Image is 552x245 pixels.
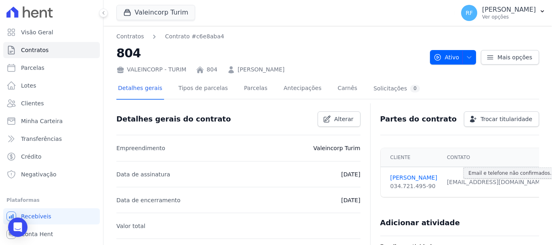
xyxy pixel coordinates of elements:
[238,65,284,74] a: [PERSON_NAME]
[21,135,62,143] span: Transferências
[8,218,27,237] div: Open Intercom Messenger
[313,143,360,153] p: Valeincorp Turim
[390,174,437,182] a: [PERSON_NAME]
[434,50,459,65] span: Ativo
[3,24,100,40] a: Visão Geral
[21,117,63,125] span: Minha Carteira
[372,78,421,100] a: Solicitações0
[21,64,44,72] span: Parcelas
[21,46,48,54] span: Contratos
[116,221,145,231] p: Valor total
[3,131,100,147] a: Transferências
[242,78,269,100] a: Parcelas
[177,78,230,100] a: Tipos de parcelas
[464,111,539,127] a: Trocar titularidade
[282,78,323,100] a: Antecipações
[116,32,224,41] nav: Breadcrumb
[21,153,42,161] span: Crédito
[481,50,539,65] a: Mais opções
[3,95,100,111] a: Clientes
[3,208,100,224] a: Recebíveis
[3,42,100,58] a: Contratos
[116,44,423,62] h2: 804
[116,32,423,41] nav: Breadcrumb
[6,195,97,205] div: Plataformas
[430,50,476,65] button: Ativo
[3,226,100,242] a: Conta Hent
[116,78,164,100] a: Detalhes gerais
[3,113,100,129] a: Minha Carteira
[336,78,359,100] a: Carnês
[410,85,420,92] div: 0
[466,10,473,16] span: RF
[116,5,195,20] button: Valeincorp Turim
[482,14,536,20] p: Ver opções
[455,2,552,24] button: RF [PERSON_NAME] Ver opções
[3,166,100,182] a: Negativação
[116,32,144,41] a: Contratos
[21,212,51,220] span: Recebíveis
[482,6,536,14] p: [PERSON_NAME]
[116,170,170,179] p: Data de assinatura
[116,65,186,74] div: VALEINCORP - TURIM
[380,114,457,124] h3: Partes do contrato
[480,115,532,123] span: Trocar titularidade
[3,77,100,94] a: Lotes
[381,148,442,167] th: Cliente
[21,82,36,90] span: Lotes
[341,170,360,179] p: [DATE]
[334,115,354,123] span: Alterar
[380,218,460,228] h3: Adicionar atividade
[373,85,420,92] div: Solicitações
[318,111,360,127] a: Alterar
[21,28,53,36] span: Visão Geral
[21,170,57,178] span: Negativação
[116,114,231,124] h3: Detalhes gerais do contrato
[3,60,100,76] a: Parcelas
[497,53,532,61] span: Mais opções
[116,195,181,205] p: Data de encerramento
[390,182,437,191] div: 034.721.495-90
[206,65,217,74] a: 804
[3,149,100,165] a: Crédito
[165,32,224,41] a: Contrato #c6e8aba4
[21,230,53,238] span: Conta Hent
[116,143,165,153] p: Empreendimento
[341,195,360,205] p: [DATE]
[21,99,44,107] span: Clientes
